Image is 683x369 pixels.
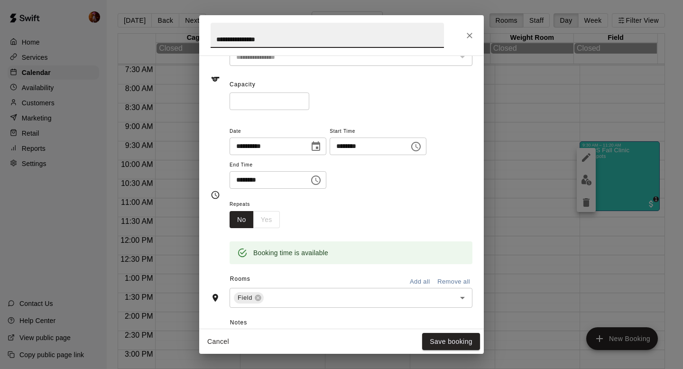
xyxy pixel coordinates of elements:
span: Start Time [330,125,426,138]
span: Rooms [230,276,250,282]
span: End Time [230,159,326,172]
button: Cancel [203,333,233,351]
svg: Service [211,74,220,84]
button: Choose date, selected date is Oct 19, 2025 [306,137,325,156]
button: Close [461,27,478,44]
button: Add all [405,275,435,289]
button: No [230,211,254,229]
div: The service of an existing booking cannot be changed [230,48,472,66]
span: Capacity [230,81,256,88]
button: Open [456,291,469,304]
span: Repeats [230,198,287,211]
svg: Timing [211,190,220,200]
button: Choose time, selected time is 11:20 AM [306,171,325,190]
button: Choose time, selected time is 9:30 AM [406,137,425,156]
button: Save booking [422,333,480,351]
div: Booking time is available [253,244,328,261]
svg: Rooms [211,293,220,303]
div: Field [234,292,264,304]
span: Date [230,125,326,138]
button: Remove all [435,275,472,289]
div: outlined button group [230,211,280,229]
span: Notes [230,315,472,331]
span: Field [234,293,256,303]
